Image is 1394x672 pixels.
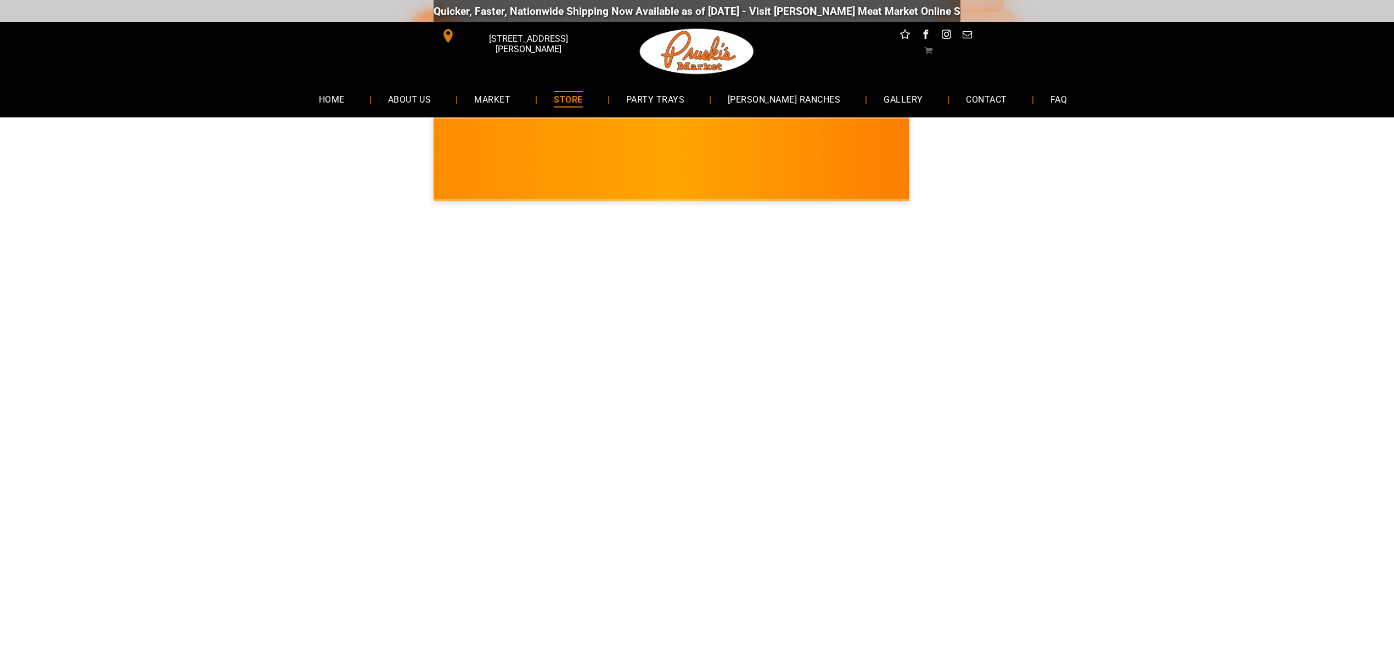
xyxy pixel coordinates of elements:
[293,5,958,18] div: Quicker, Faster, Nationwide Shipping Now Available as of [DATE] - Visit [PERSON_NAME] Meat Market...
[638,22,756,81] img: Pruski-s+Market+HQ+Logo2-1920w.png
[960,27,975,44] a: email
[919,27,933,44] a: facebook
[1034,84,1083,114] a: FAQ
[898,27,912,44] a: Social network
[458,28,599,60] span: [STREET_ADDRESS][PERSON_NAME]
[434,27,602,44] a: [STREET_ADDRESS][PERSON_NAME]
[867,84,939,114] a: GALLERY
[851,5,958,18] a: [DOMAIN_NAME][URL]
[715,167,930,184] span: [PERSON_NAME] MARKET
[458,84,527,114] a: MARKET
[949,84,1023,114] a: CONTACT
[610,84,701,114] a: PARTY TRAYS
[372,84,448,114] a: ABOUT US
[711,84,857,114] a: [PERSON_NAME] RANCHES
[302,84,361,114] a: HOME
[537,84,599,114] a: STORE
[940,27,954,44] a: instagram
